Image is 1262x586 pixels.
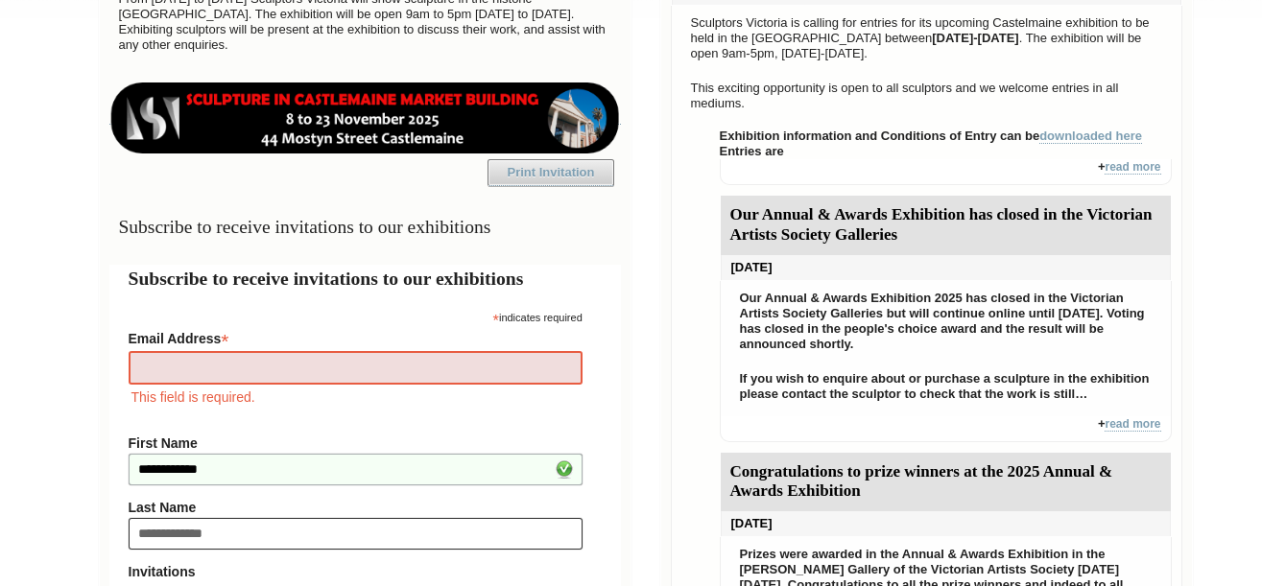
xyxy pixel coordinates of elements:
[681,76,1172,116] p: This exciting opportunity is open to all sculptors and we welcome entries in all mediums.
[129,325,583,348] label: Email Address
[129,564,583,579] strong: Invitations
[730,286,1161,357] p: Our Annual & Awards Exhibition 2025 has closed in the Victorian Artists Society Galleries but wil...
[109,208,621,246] h3: Subscribe to receive invitations to our exhibitions
[1105,160,1160,175] a: read more
[720,129,1143,144] strong: Exhibition information and Conditions of Entry can be
[1105,417,1160,432] a: read more
[721,511,1171,536] div: [DATE]
[129,307,583,325] div: indicates required
[129,500,583,515] label: Last Name
[129,265,602,293] h2: Subscribe to receive invitations to our exhibitions
[730,366,1161,407] p: If you wish to enquire about or purchase a sculpture in the exhibition please contact the sculpto...
[129,387,583,408] div: This field is required.
[721,453,1171,512] div: Congratulations to prize winners at the 2025 Annual & Awards Exhibition
[129,435,583,451] label: First Name
[1039,129,1142,144] a: downloaded here
[109,82,621,153] img: castlemaine-ldrbd25v2.png
[720,416,1172,442] div: +
[932,31,1019,45] strong: [DATE]-[DATE]
[488,159,614,186] a: Print Invitation
[721,196,1171,255] div: Our Annual & Awards Exhibition has closed in the Victorian Artists Society Galleries
[681,11,1172,66] p: Sculptors Victoria is calling for entries for its upcoming Castelmaine exhibition to be held in t...
[720,159,1172,185] div: +
[721,255,1171,280] div: [DATE]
